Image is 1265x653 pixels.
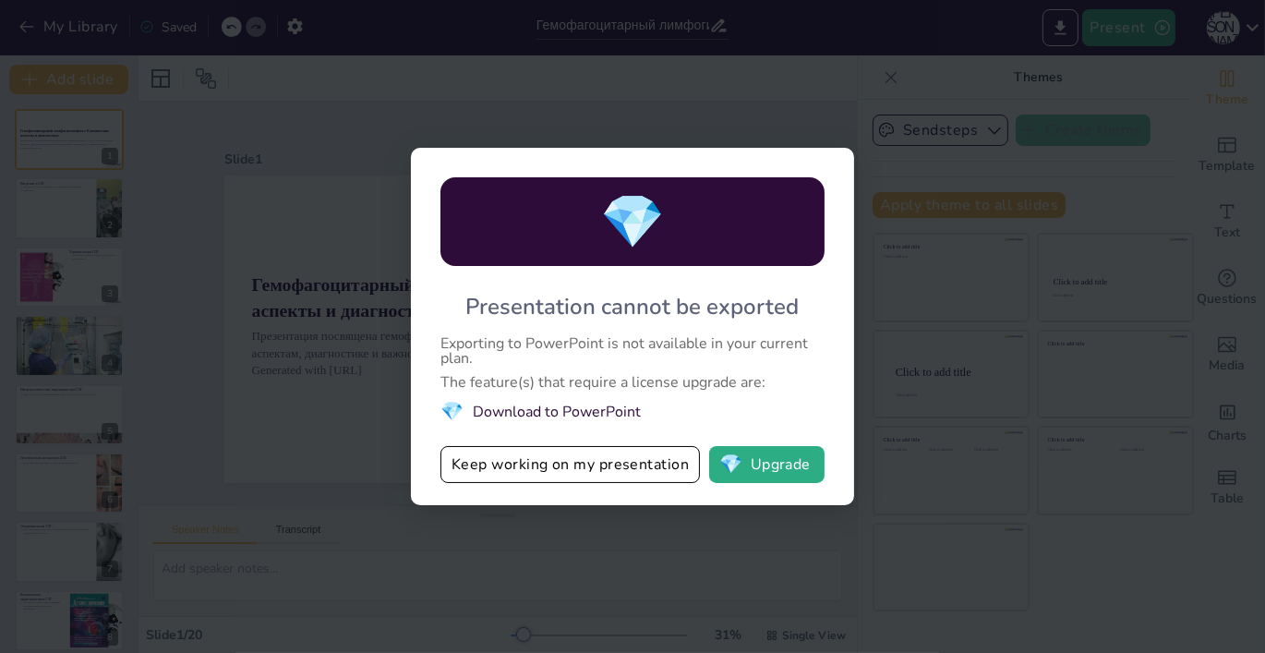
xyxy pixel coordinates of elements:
[466,292,800,321] div: Presentation cannot be exported
[719,455,742,474] span: diamond
[600,187,665,258] span: diamond
[440,399,825,424] li: Download to PowerPoint
[440,446,700,483] button: Keep working on my presentation
[440,375,825,390] div: The feature(s) that require a license upgrade are:
[709,446,825,483] button: diamondUpgrade
[440,399,464,424] span: diamond
[440,336,825,366] div: Exporting to PowerPoint is not available in your current plan.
